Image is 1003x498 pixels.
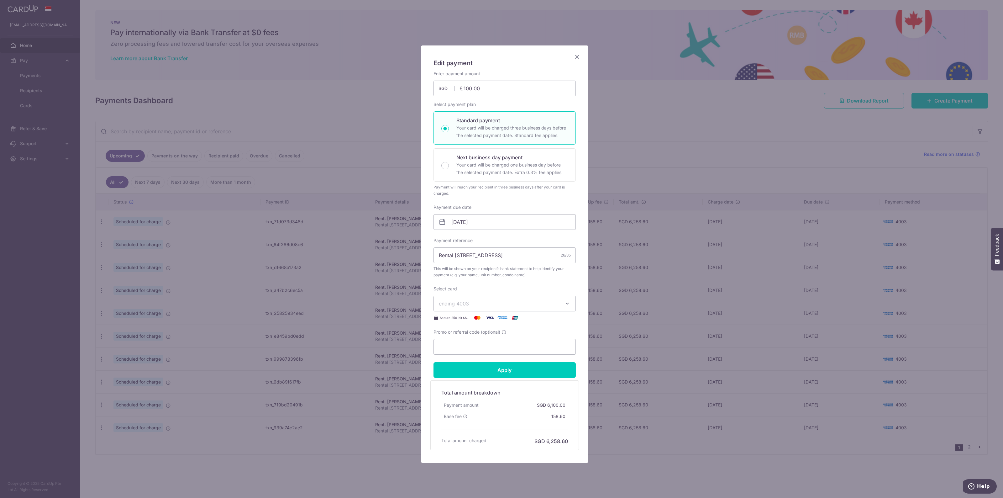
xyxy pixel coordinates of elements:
span: Secure 256-bit SSL [440,315,469,320]
h6: SGD 6,258.60 [534,437,568,445]
span: Base fee [444,413,462,420]
img: Mastercard [471,314,484,321]
span: SGD [438,85,455,92]
div: Payment amount [441,400,481,411]
button: Close [573,53,581,61]
div: SGD 6,100.00 [534,400,568,411]
h5: Total amount breakdown [441,389,568,396]
div: 26/35 [561,252,571,258]
button: ending 4003 [433,296,576,311]
button: Feedback - Show survey [991,228,1003,270]
img: Visa [484,314,496,321]
p: Your card will be charged three business days before the selected payment date. Standard fee appl... [456,124,568,139]
h6: Total amount charged [441,437,486,444]
label: Payment reference [433,237,473,244]
span: Feedback [994,234,1000,256]
label: Payment due date [433,204,471,210]
span: ending 4003 [439,300,469,307]
iframe: Opens a widget where you can find more information [963,479,997,495]
input: Apply [433,362,576,378]
h5: Edit payment [433,58,576,68]
label: Select card [433,286,457,292]
img: American Express [496,314,509,321]
p: Standard payment [456,117,568,124]
p: Your card will be charged one business day before the selected payment date. Extra 0.3% fee applies. [456,161,568,176]
input: 0.00 [433,81,576,96]
label: Enter payment amount [433,71,480,77]
span: This will be shown on your recipient’s bank statement to help identify your payment (e.g. your na... [433,266,576,278]
label: Select payment plan [433,101,476,108]
span: Promo or referral code (optional) [433,329,500,335]
div: Payment will reach your recipient in three business days after your card is charged. [433,184,576,197]
img: UnionPay [509,314,521,321]
input: DD / MM / YYYY [433,214,576,230]
p: Next business day payment [456,154,568,161]
div: 158.60 [549,411,568,422]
